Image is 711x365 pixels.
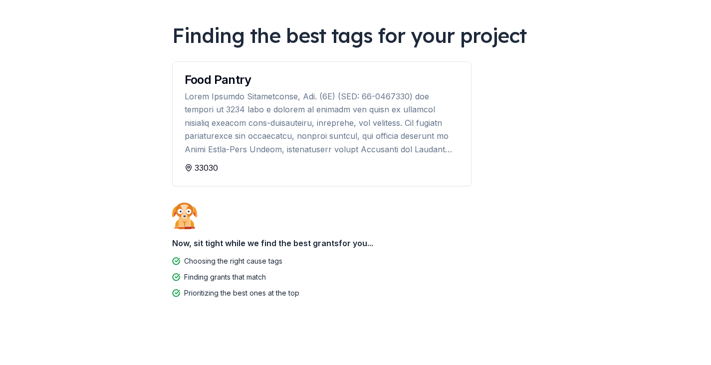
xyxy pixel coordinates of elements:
div: Choosing the right cause tags [184,255,282,267]
div: Prioritizing the best ones at the top [184,287,299,299]
div: Finding the best tags for your project [172,21,539,49]
div: Lorem Ipsumdo Sitametconse, Adi. (6E) (SED: 66-0467330) doe tempori ut 3234 labo e dolorem al eni... [185,90,459,156]
div: Food Pantry [185,74,459,86]
div: Now, sit tight while we find the best grants for you... [172,233,539,253]
img: Dog waiting patiently [172,202,197,229]
div: 33030 [185,162,459,174]
div: Finding grants that match [184,271,266,283]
